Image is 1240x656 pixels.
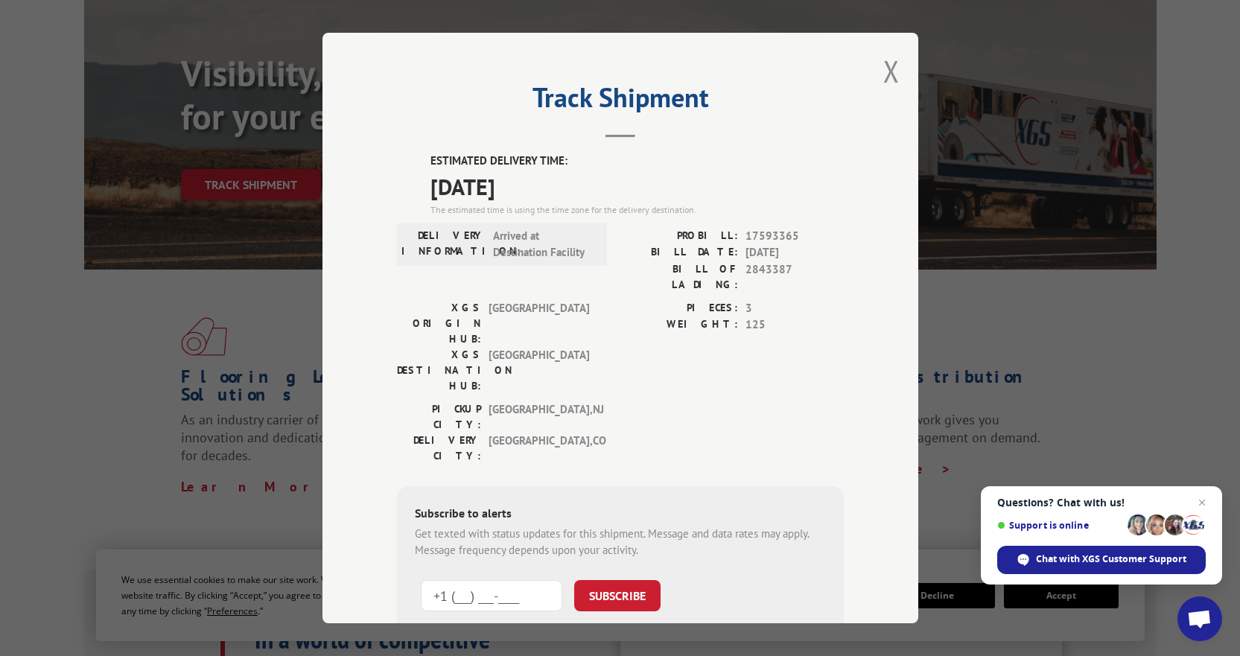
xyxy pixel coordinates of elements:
span: Questions? Chat with us! [997,497,1206,509]
span: Support is online [997,520,1122,531]
span: [GEOGRAPHIC_DATA] , CO [489,433,589,464]
span: [DATE] [745,244,844,261]
button: Close modal [883,51,900,91]
label: BILL OF LADING: [620,261,738,293]
label: PIECES: [620,300,738,317]
span: [GEOGRAPHIC_DATA] [489,300,589,347]
label: BILL DATE: [620,244,738,261]
span: Close chat [1193,494,1211,512]
label: XGS DESTINATION HUB: [397,347,481,394]
label: DELIVERY CITY: [397,433,481,464]
span: 2843387 [745,261,844,293]
label: DELIVERY INFORMATION: [401,228,486,261]
span: [DATE] [430,170,844,203]
div: Subscribe to alerts [415,504,826,526]
div: Chat with XGS Customer Support [997,546,1206,574]
strong: Note: [415,621,441,635]
button: SUBSCRIBE [574,580,661,611]
div: Open chat [1177,596,1222,641]
span: 3 [745,300,844,317]
span: 125 [745,316,844,334]
span: [GEOGRAPHIC_DATA] , NJ [489,401,589,433]
span: 17593365 [745,228,844,245]
label: PICKUP CITY: [397,401,481,433]
div: The estimated time is using the time zone for the delivery destination. [430,203,844,217]
span: Chat with XGS Customer Support [1036,552,1186,566]
label: XGS ORIGIN HUB: [397,300,481,347]
span: Arrived at Destination Facility [493,228,594,261]
h2: Track Shipment [397,87,844,115]
input: Phone Number [421,580,562,611]
div: Get texted with status updates for this shipment. Message and data rates may apply. Message frequ... [415,526,826,559]
label: ESTIMATED DELIVERY TIME: [430,153,844,170]
label: PROBILL: [620,228,738,245]
span: [GEOGRAPHIC_DATA] [489,347,589,394]
label: WEIGHT: [620,316,738,334]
